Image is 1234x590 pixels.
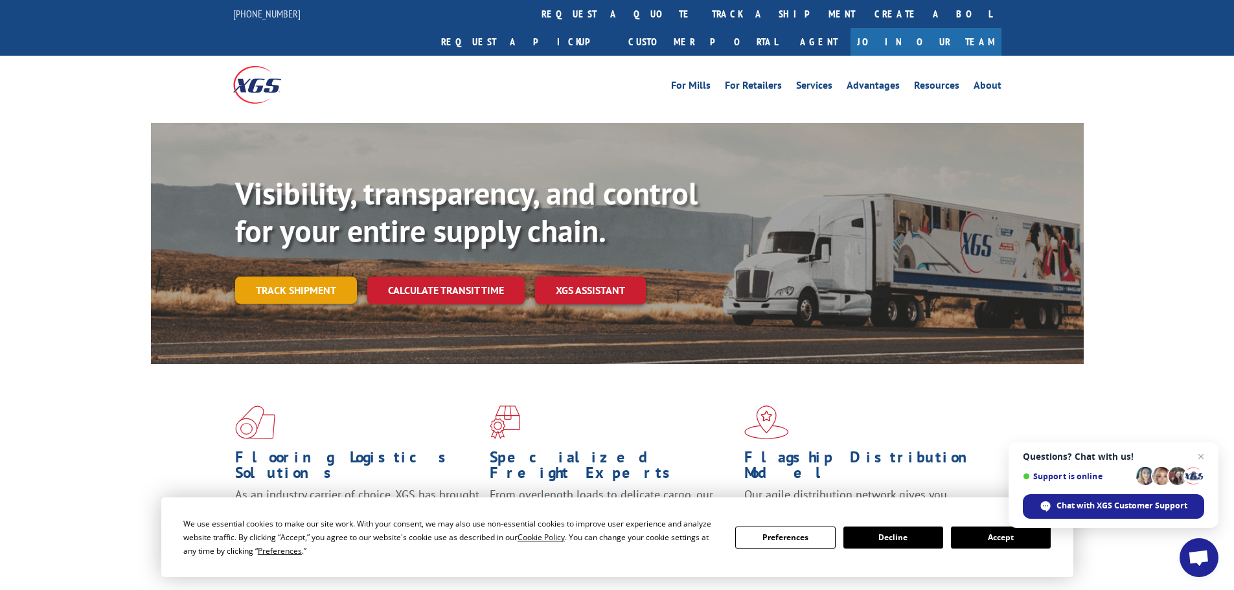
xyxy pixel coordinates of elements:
button: Decline [843,527,943,549]
a: For Mills [671,80,711,95]
img: xgs-icon-focused-on-flooring-red [490,405,520,439]
button: Preferences [735,527,835,549]
img: xgs-icon-flagship-distribution-model-red [744,405,789,439]
a: XGS ASSISTANT [535,277,646,304]
a: Customer Portal [619,28,787,56]
p: From overlength loads to delicate cargo, our experienced staff knows the best way to move your fr... [490,487,735,545]
h1: Specialized Freight Experts [490,449,735,487]
a: [PHONE_NUMBER] [233,7,301,20]
a: Track shipment [235,277,357,304]
a: About [974,80,1001,95]
span: Close chat [1193,449,1209,464]
span: Preferences [258,545,302,556]
h1: Flooring Logistics Solutions [235,449,480,487]
b: Visibility, transparency, and control for your entire supply chain. [235,173,698,251]
div: Open chat [1180,538,1218,577]
a: Agent [787,28,851,56]
a: Services [796,80,832,95]
div: Cookie Consent Prompt [161,497,1073,577]
a: For Retailers [725,80,782,95]
a: Resources [914,80,959,95]
div: Chat with XGS Customer Support [1023,494,1204,519]
button: Accept [951,527,1051,549]
span: Cookie Policy [518,532,565,543]
span: As an industry carrier of choice, XGS has brought innovation and dedication to flooring logistics... [235,487,479,533]
img: xgs-icon-total-supply-chain-intelligence-red [235,405,275,439]
div: We use essential cookies to make our site work. With your consent, we may also use non-essential ... [183,517,720,558]
a: Calculate transit time [367,277,525,304]
span: Our agile distribution network gives you nationwide inventory management on demand. [744,487,983,517]
h1: Flagship Distribution Model [744,449,989,487]
a: Join Our Team [851,28,1001,56]
a: Advantages [847,80,900,95]
span: Chat with XGS Customer Support [1057,500,1187,512]
span: Questions? Chat with us! [1023,451,1204,462]
span: Support is online [1023,471,1132,481]
a: Request a pickup [431,28,619,56]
